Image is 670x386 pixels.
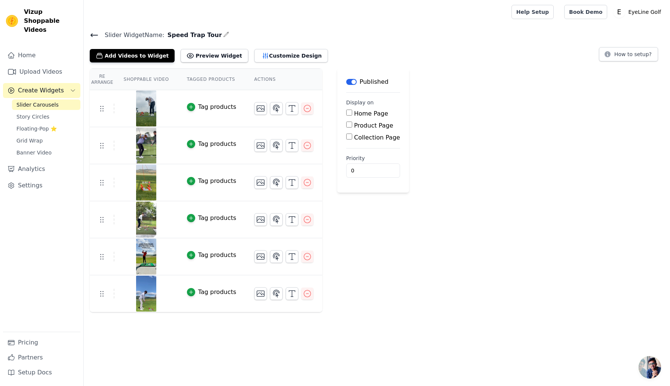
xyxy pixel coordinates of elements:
label: Product Page [354,122,393,129]
span: Create Widgets [18,86,64,95]
div: Tag products [198,214,236,223]
th: Re Arrange [90,69,114,90]
img: reel-preview-eyeline-golf.myshopify.com-2549753294770048179_2284626034.jpeg [136,202,157,238]
span: Vizup Shoppable Videos [24,7,77,34]
span: Speed Trap Tour [165,31,222,40]
a: Home [3,48,80,63]
button: How to setup? [599,47,658,61]
button: Change Thumbnail [254,250,267,263]
div: Tag products [198,140,236,148]
span: Slider Widget Name: [99,31,165,40]
a: Grid Wrap [12,135,80,146]
img: reel-preview-eyeline-golf.myshopify.com-3363516840192317531_8444702184.jpeg [136,128,157,163]
a: Floating-Pop ⭐ [12,123,80,134]
img: reel-preview-eyeline-golf.myshopify.com-2562715615465302205_2284626034.jpeg [136,239,157,275]
th: Tagged Products [178,69,245,90]
a: Story Circles [12,111,80,122]
label: Priority [346,154,400,162]
img: reel-preview-eyeline-golf.myshopify.com-2445181032700789138_2284626034.jpeg [136,165,157,200]
button: Add Videos to Widget [90,49,175,62]
button: Tag products [187,214,236,223]
span: Banner Video [16,149,52,156]
a: Upload Videos [3,64,80,79]
img: Vizup [6,15,18,27]
a: Open chat [639,356,661,379]
a: Setup Docs [3,365,80,380]
a: Help Setup [511,5,554,19]
img: reel-preview-eyeline-golf.myshopify.com-3336922533741225191_18514666.jpeg [136,91,157,126]
button: Create Widgets [3,83,80,98]
label: Home Page [354,110,388,117]
div: Tag products [198,288,236,297]
button: Change Thumbnail [254,176,267,189]
button: Tag products [187,288,236,297]
a: Pricing [3,335,80,350]
button: Change Thumbnail [254,102,267,115]
button: Tag products [187,140,236,148]
button: Tag products [187,177,236,186]
p: EyeLine Golf [625,5,664,19]
span: Floating-Pop ⭐ [16,125,57,132]
a: Partners [3,350,80,365]
th: Shoppable Video [114,69,178,90]
button: Change Thumbnail [254,139,267,152]
span: Grid Wrap [16,137,43,144]
button: Customize Design [254,49,328,62]
a: Slider Carousels [12,99,80,110]
span: Story Circles [16,113,49,120]
div: Tag products [198,251,236,260]
span: Slider Carousels [16,101,59,108]
img: reel-preview-eyeline-golf.myshopify.com-2464064744360230724_2284626034.jpeg [136,276,157,312]
a: Book Demo [564,5,607,19]
div: Edit Name [223,30,229,40]
div: Tag products [198,102,236,111]
a: How to setup? [599,52,658,59]
a: Settings [3,178,80,193]
legend: Display on [346,99,374,106]
button: Change Thumbnail [254,213,267,226]
label: Collection Page [354,134,400,141]
div: Tag products [198,177,236,186]
th: Actions [245,69,322,90]
button: E EyeLine Golf [613,5,664,19]
button: Change Thumbnail [254,287,267,300]
a: Banner Video [12,147,80,158]
a: Analytics [3,162,80,177]
button: Tag products [187,102,236,111]
button: Preview Widget [181,49,248,62]
p: Published [360,77,388,86]
button: Tag products [187,251,236,260]
text: E [617,8,621,16]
